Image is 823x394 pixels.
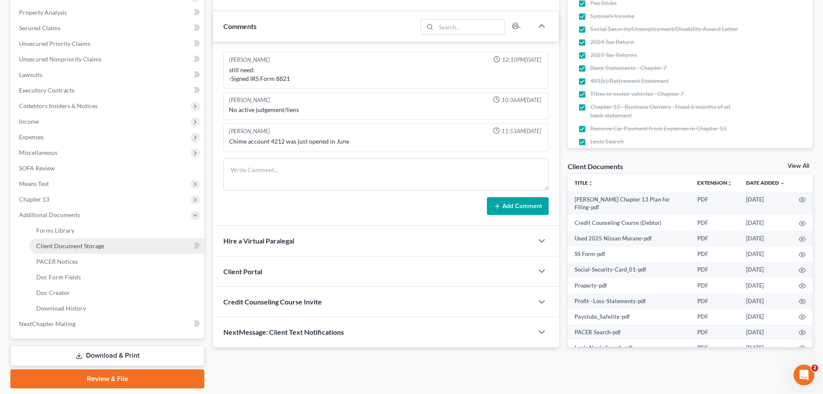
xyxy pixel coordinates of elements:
[502,96,541,104] span: 10:36AM[DATE]
[788,163,809,169] a: View All
[690,340,739,356] td: PDF
[36,242,104,250] span: Client Document Storage
[223,298,322,306] span: Credit Counseling Course Invite
[590,137,624,146] span: Lexis Search
[19,149,57,156] span: Miscellaneous
[568,324,690,340] td: PACER Search-pdf
[568,247,690,262] td: SS Form-pdf
[223,22,257,30] span: Comments
[19,55,102,63] span: Unsecured Nonpriority Claims
[19,320,76,327] span: NextChapter Mailing
[568,340,690,356] td: Lexis Nexis Search-pdf
[739,247,792,262] td: [DATE]
[590,25,738,33] span: Social Security/Unemployment/Disability Award Letter
[229,137,543,146] div: Chime account 4212 was just opened in June
[568,192,690,215] td: [PERSON_NAME] Chapter 13 Plan for Filing-pdf
[590,77,669,85] span: 401(k)/Retirement Statement
[19,195,49,203] span: Chapter 13
[229,127,270,135] div: [PERSON_NAME]
[739,215,792,231] td: [DATE]
[19,133,44,141] span: Expenses
[19,118,39,125] span: Income
[10,346,204,366] a: Download & Print
[794,365,814,385] iframe: Intercom live chat
[590,12,634,20] span: Spouse's Income
[739,340,792,356] td: [DATE]
[29,254,204,269] a: PACER Notices
[36,289,70,296] span: Doc Creator
[12,67,204,83] a: Lawsuits
[690,293,739,309] td: PDF
[588,181,593,186] i: unfold_more
[780,181,785,186] i: expand_more
[690,324,739,340] td: PDF
[19,40,90,47] span: Unsecured Priority Claims
[29,223,204,238] a: Forms Library
[697,179,732,186] a: Extensionunfold_more
[36,304,86,312] span: Download History
[690,309,739,324] td: PDF
[223,237,294,245] span: Hire a Virtual Paralegal
[229,66,543,83] div: still need: -Signed IRS Form 8821
[12,20,204,36] a: Secured Claims
[29,301,204,316] a: Download History
[590,64,667,72] span: Bank Statements - Chapter 7
[690,262,739,278] td: PDF
[690,192,739,215] td: PDF
[739,192,792,215] td: [DATE]
[590,90,684,98] span: Titles to motor vehicles - Chapter 7
[436,19,505,34] input: Search...
[690,247,739,262] td: PDF
[739,278,792,293] td: [DATE]
[10,369,204,388] a: Review & File
[568,215,690,231] td: Credit Counseling Course (Debtor)
[502,56,541,64] span: 12:10PM[DATE]
[575,179,593,186] a: Titleunfold_more
[590,38,634,46] span: 2024 Tax Return
[29,285,204,301] a: Doc Creator
[19,86,74,94] span: Executory Contracts
[12,160,204,176] a: SOFA Review
[739,293,792,309] td: [DATE]
[590,124,726,133] span: Remove Car Payment from Expenses in Chapter 13
[12,5,204,20] a: Property Analysis
[690,278,739,293] td: PDF
[229,96,270,104] div: [PERSON_NAME]
[29,269,204,285] a: Doc Form Fields
[487,197,549,215] button: Add Comment
[590,103,744,120] span: Chapter 13 - Business Owners - Need 6 months of all bank statement
[19,24,60,32] span: Secured Claims
[727,181,732,186] i: unfold_more
[19,9,67,16] span: Property Analysis
[36,227,74,234] span: Forms Library
[590,51,637,59] span: 2023 Tax Returns
[19,102,98,109] span: Codebtors Insiders & Notices
[690,231,739,247] td: PDF
[746,179,785,186] a: Date Added expand_more
[12,316,204,332] a: NextChapter Mailing
[229,106,543,114] div: No active judgement/liens
[223,267,262,275] span: Client Portal
[19,164,55,172] span: SOFA Review
[568,162,623,171] div: Client Documents
[739,309,792,324] td: [DATE]
[29,238,204,254] a: Client Document Storage
[568,231,690,247] td: Used 2025 Nissan Murano-pdf
[811,365,818,372] span: 2
[739,231,792,247] td: [DATE]
[19,180,49,187] span: Means Test
[568,278,690,293] td: Property-pdf
[568,309,690,324] td: Paystubs_Safelite-pdf
[739,262,792,278] td: [DATE]
[223,328,344,336] span: NextMessage: Client Text Notifications
[502,127,541,135] span: 11:53AM[DATE]
[229,56,270,64] div: [PERSON_NAME]
[568,262,690,278] td: Social-Security-Card_01-pdf
[36,273,81,281] span: Doc Form Fields
[19,71,42,78] span: Lawsuits
[12,36,204,51] a: Unsecured Priority Claims
[19,211,80,218] span: Additional Documents
[12,51,204,67] a: Unsecured Nonpriority Claims
[36,258,78,265] span: PACER Notices
[690,215,739,231] td: PDF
